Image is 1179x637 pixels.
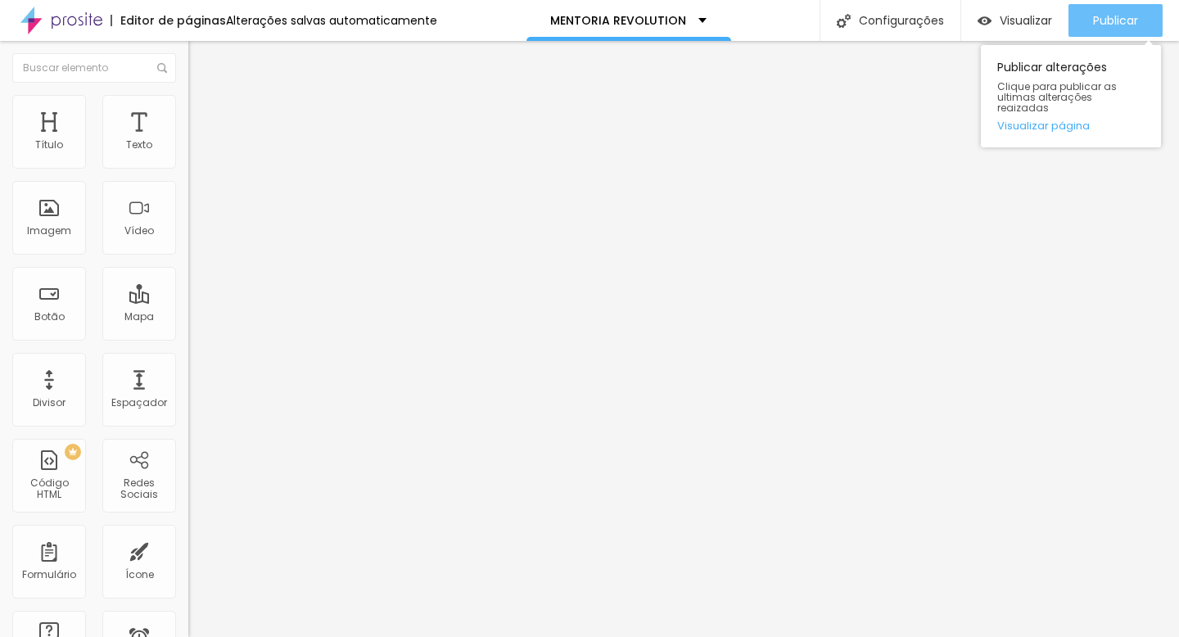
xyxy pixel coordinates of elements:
p: MENTORIA REVOLUTION [550,15,686,26]
div: Código HTML [16,477,81,501]
img: view-1.svg [978,14,992,28]
div: Vídeo [124,225,154,237]
img: Icone [837,14,851,28]
span: Clique para publicar as ultimas alterações reaizadas [997,81,1145,114]
div: Espaçador [111,397,167,409]
span: Publicar [1093,14,1138,27]
div: Mapa [124,311,154,323]
button: Publicar [1068,4,1163,37]
a: Visualizar página [997,120,1145,131]
div: Ícone [125,569,154,581]
iframe: Editor [188,41,1179,637]
div: Publicar alterações [981,45,1161,147]
div: Formulário [22,569,76,581]
button: Visualizar [961,4,1068,37]
div: Divisor [33,397,65,409]
input: Buscar elemento [12,53,176,83]
div: Texto [126,139,152,151]
div: Alterações salvas automaticamente [226,15,437,26]
div: Botão [34,311,65,323]
div: Redes Sociais [106,477,171,501]
div: Imagem [27,225,71,237]
div: Título [35,139,63,151]
span: Visualizar [1000,14,1052,27]
div: Editor de páginas [111,15,226,26]
img: Icone [157,63,167,73]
